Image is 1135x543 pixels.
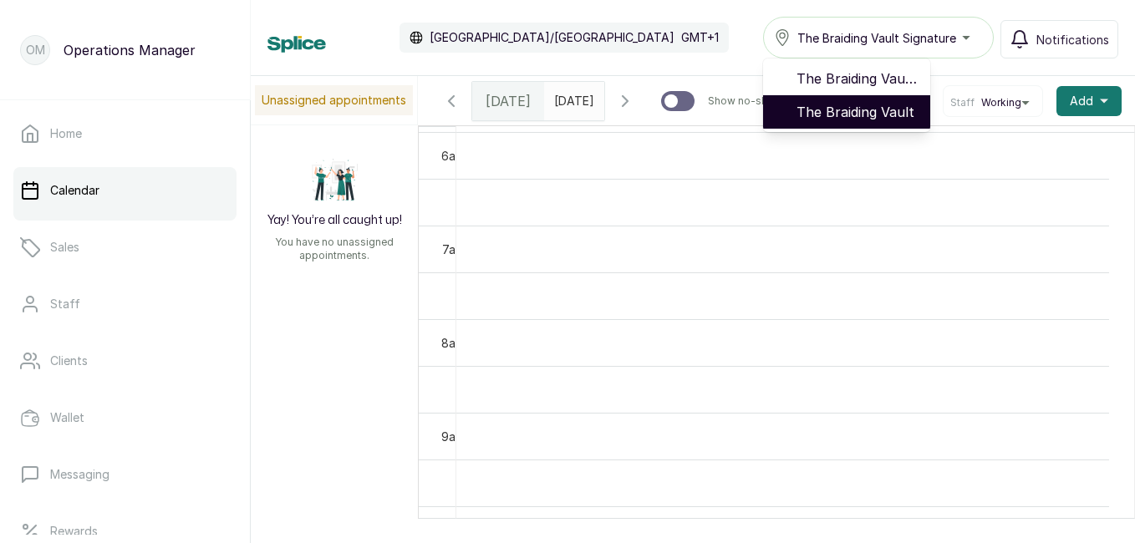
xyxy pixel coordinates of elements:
a: Wallet [13,394,237,441]
a: Messaging [13,451,237,498]
button: Notifications [1000,20,1118,58]
p: Messaging [50,466,109,483]
p: Operations Manager [64,40,196,60]
button: Add [1056,86,1122,116]
p: [GEOGRAPHIC_DATA]/[GEOGRAPHIC_DATA] [430,29,674,46]
a: Home [13,110,237,157]
div: 8am [438,334,468,352]
a: Staff [13,281,237,327]
p: Clients [50,353,88,369]
span: Working [981,96,1021,109]
span: The Braiding Vault [797,102,917,122]
p: Unassigned appointments [255,85,413,115]
p: GMT+1 [681,29,719,46]
span: The Braiding Vault Signature [797,69,917,89]
span: Staff [950,96,975,109]
div: 9am [438,428,468,445]
p: You have no unassigned appointments. [261,236,408,262]
a: Calendar [13,167,237,214]
a: Clients [13,337,237,384]
div: 7am [439,241,468,258]
p: Calendar [50,182,99,199]
p: Rewards [50,523,98,540]
p: Staff [50,296,80,312]
div: 6am [438,147,468,165]
p: Wallet [50,409,84,426]
p: Home [50,125,82,142]
span: [DATE] [486,91,531,111]
div: [DATE] [472,82,544,120]
ul: The Braiding Vault Signature [763,58,930,132]
p: OM [26,42,45,58]
span: Notifications [1036,31,1109,48]
p: Sales [50,239,79,256]
button: StaffWorking [950,96,1036,109]
p: Show no-show/cancelled [708,94,832,108]
button: The Braiding Vault Signature [763,17,994,58]
span: Add [1070,93,1093,109]
a: Sales [13,224,237,271]
h2: Yay! You’re all caught up! [267,212,402,229]
span: The Braiding Vault Signature [797,29,956,47]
